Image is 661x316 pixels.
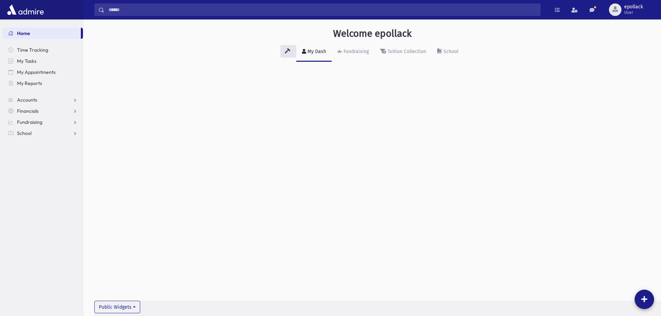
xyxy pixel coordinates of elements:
span: School [17,130,32,136]
div: Tuition Collection [386,49,426,54]
div: My Dash [306,49,326,54]
span: Accounts [17,97,37,103]
div: School [442,49,458,54]
a: Fundraising [332,42,374,62]
span: Financials [17,108,39,114]
a: Time Tracking [3,44,83,55]
a: Financials [3,105,83,117]
a: Accounts [3,94,83,105]
span: Fundraising [17,119,42,125]
input: Search [104,3,540,16]
a: My Tasks [3,55,83,67]
a: Home [3,28,81,39]
a: Tuition Collection [374,42,432,62]
h3: Welcome epollack [333,28,412,40]
a: My Appointments [3,67,83,78]
span: My Tasks [17,58,36,64]
span: My Appointments [17,69,56,75]
a: Fundraising [3,117,83,128]
img: AdmirePro [6,3,45,17]
a: School [3,128,83,139]
span: Time Tracking [17,47,48,53]
span: epollack [624,4,643,10]
span: My Reports [17,80,42,86]
div: Fundraising [342,49,369,54]
a: School [432,42,464,62]
a: My Dash [296,42,332,62]
span: User [624,10,643,15]
a: My Reports [3,78,83,89]
button: Public Widgets [94,301,140,313]
span: Home [17,30,30,36]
